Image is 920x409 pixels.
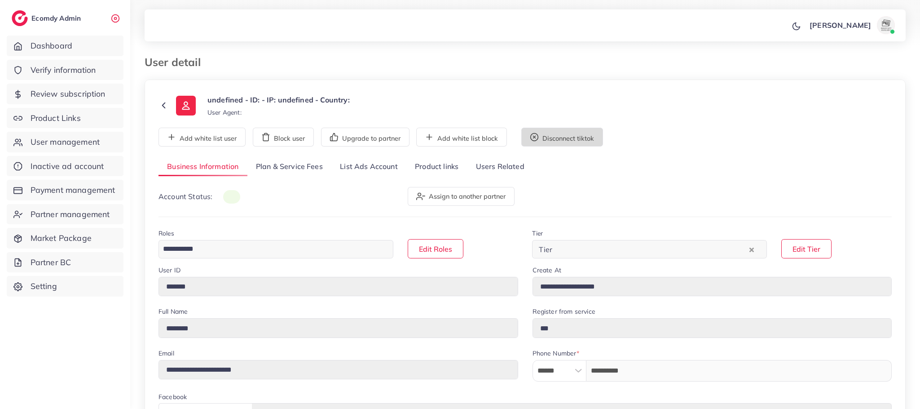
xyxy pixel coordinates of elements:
[406,157,467,177] a: Product links
[247,157,331,177] a: Plan & Service Fees
[31,209,110,220] span: Partner management
[158,240,393,258] div: Search for option
[533,266,561,275] label: Create At
[408,187,515,206] button: Assign to another partner
[158,157,247,177] a: Business Information
[31,88,106,100] span: Review subscription
[31,14,83,22] h2: Ecomdy Admin
[7,156,123,177] a: Inactive ad account
[158,128,246,147] button: Add white list user
[31,136,100,148] span: User management
[7,60,123,80] a: Verify information
[331,157,406,177] a: List Ads Account
[12,10,28,26] img: logo
[31,257,71,268] span: Partner BC
[416,128,507,147] button: Add white list block
[158,266,180,275] label: User ID
[7,36,123,56] a: Dashboard
[158,191,240,202] p: Account Status:
[158,229,174,238] label: Roles
[160,242,382,256] input: Search for option
[207,94,350,105] p: undefined - ID: - IP: undefined - Country:
[533,349,580,358] label: Phone Number
[31,64,96,76] span: Verify information
[521,128,603,147] button: Disconnect tiktok
[31,40,72,52] span: Dashboard
[7,252,123,273] a: Partner BC
[537,243,554,256] span: Tier
[7,84,123,104] a: Review subscription
[532,240,767,258] div: Search for option
[321,128,409,147] button: Upgrade to partner
[7,276,123,297] a: Setting
[31,160,104,172] span: Inactive ad account
[749,244,754,254] button: Clear Selected
[555,242,747,256] input: Search for option
[158,307,188,316] label: Full Name
[781,239,832,258] button: Edit Tier
[7,132,123,152] a: User management
[12,10,83,26] a: logoEcomdy Admin
[7,108,123,129] a: Product Links
[467,157,533,177] a: Users Related
[31,112,81,124] span: Product Links
[158,392,187,401] label: Facebook
[253,128,314,147] button: Block user
[408,239,463,258] button: Edit Roles
[7,204,123,225] a: Partner management
[7,228,123,249] a: Market Package
[158,349,174,358] label: Email
[31,184,115,196] span: Payment management
[31,232,92,244] span: Market Package
[31,280,57,292] span: Setting
[7,180,123,200] a: Payment management
[532,229,543,238] label: Tier
[533,307,595,316] label: Register from service
[176,96,196,116] img: ic-user-info.36bf1079.svg
[145,56,208,69] h3: User detail
[207,108,242,117] small: User Agent:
